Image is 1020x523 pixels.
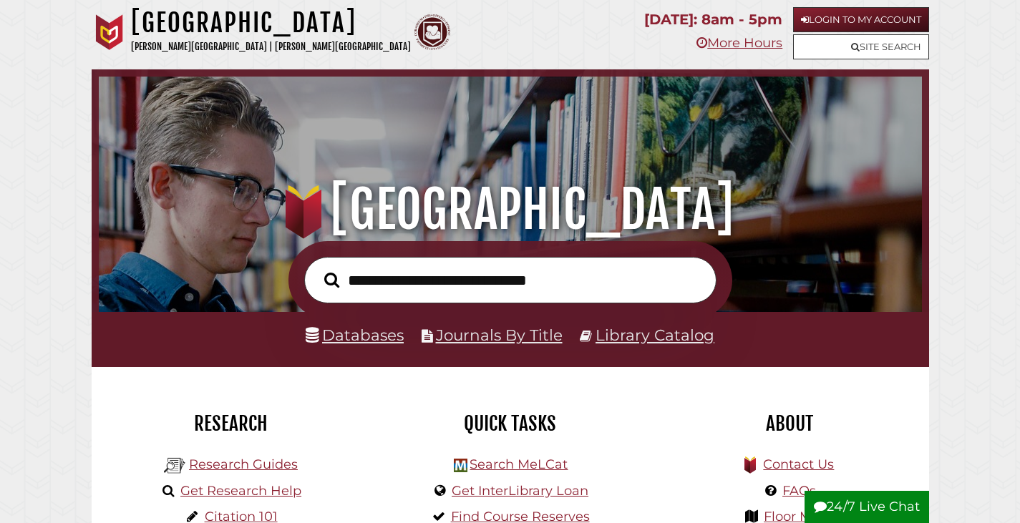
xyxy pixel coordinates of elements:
a: Get Research Help [180,483,301,499]
img: Calvin University [92,14,127,50]
h2: About [661,411,918,436]
h2: Quick Tasks [382,411,639,436]
img: Hekman Library Logo [164,455,185,476]
h1: [GEOGRAPHIC_DATA] [114,178,906,241]
a: Library Catalog [596,326,714,344]
a: Databases [306,326,404,344]
a: Site Search [793,34,929,59]
a: Journals By Title [436,326,563,344]
a: FAQs [782,483,816,499]
i: Search [324,272,339,288]
img: Hekman Library Logo [454,459,467,472]
a: Get InterLibrary Loan [452,483,588,499]
a: Login to My Account [793,7,929,32]
button: Search [317,268,346,292]
a: Research Guides [189,456,298,472]
h1: [GEOGRAPHIC_DATA] [131,7,411,39]
p: [PERSON_NAME][GEOGRAPHIC_DATA] | [PERSON_NAME][GEOGRAPHIC_DATA] [131,39,411,55]
h2: Research [102,411,360,436]
a: Search MeLCat [470,456,568,472]
img: Calvin Theological Seminary [414,14,450,50]
a: Contact Us [763,456,834,472]
p: [DATE]: 8am - 5pm [644,7,782,32]
a: More Hours [696,35,782,51]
